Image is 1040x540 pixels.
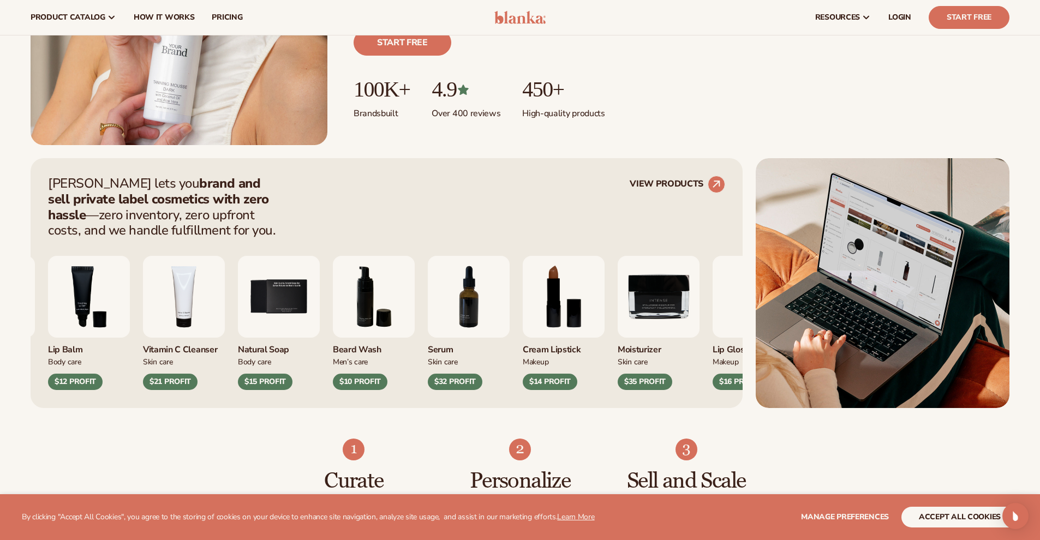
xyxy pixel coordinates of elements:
[48,356,130,367] div: Body Care
[48,338,130,356] div: Lip Balm
[333,356,415,367] div: Men’s Care
[523,256,605,338] img: Luxury cream lipstick.
[494,11,546,24] img: logo
[713,338,794,356] div: Lip Gloss
[459,469,582,493] h3: Personalize
[618,374,672,390] div: $35 PROFIT
[143,374,198,390] div: $21 PROFIT
[22,513,595,522] p: By clicking "Accept All Cookies", you agree to the storing of cookies on your device to enhance s...
[522,77,605,101] p: 450+
[238,338,320,356] div: Natural Soap
[630,176,725,193] a: VIEW PRODUCTS
[432,101,500,119] p: Over 400 reviews
[901,507,1018,527] button: accept all cookies
[143,356,225,367] div: Skin Care
[134,13,195,22] span: How It Works
[428,338,510,356] div: Serum
[509,439,531,460] img: Shopify Image 8
[888,13,911,22] span: LOGIN
[354,77,410,101] p: 100K+
[143,256,225,338] img: Vitamin c cleanser.
[523,374,577,390] div: $14 PROFIT
[522,101,605,119] p: High-quality products
[48,374,103,390] div: $12 PROFIT
[238,374,292,390] div: $15 PROFIT
[676,439,697,460] img: Shopify Image 9
[428,356,510,367] div: Skin Care
[48,256,130,390] div: 3 / 9
[48,256,130,338] img: Smoothing lip balm.
[618,356,700,367] div: Skin Care
[713,356,794,367] div: Makeup
[929,6,1009,29] a: Start Free
[625,469,748,493] h3: Sell and Scale
[557,512,594,522] a: Learn More
[523,356,605,367] div: Makeup
[713,374,767,390] div: $16 PROFIT
[333,374,387,390] div: $10 PROFIT
[523,338,605,356] div: Cream Lipstick
[143,338,225,356] div: Vitamin C Cleanser
[713,256,794,390] div: 1 / 9
[343,439,364,460] img: Shopify Image 7
[801,507,889,527] button: Manage preferences
[333,256,415,390] div: 6 / 9
[354,29,451,56] a: Start free
[48,176,283,238] p: [PERSON_NAME] lets you —zero inventory, zero upfront costs, and we handle fulfillment for you.
[428,256,510,338] img: Collagen and retinol serum.
[432,77,500,101] p: 4.9
[618,338,700,356] div: Moisturizer
[238,256,320,338] img: Nature bar of soap.
[428,256,510,390] div: 7 / 9
[238,356,320,367] div: Body Care
[292,469,415,493] h3: Curate
[212,13,242,22] span: pricing
[756,158,1009,408] img: Shopify Image 5
[618,256,700,338] img: Moisturizer.
[801,512,889,522] span: Manage preferences
[713,256,794,338] img: Pink lip gloss.
[238,256,320,390] div: 5 / 9
[48,175,269,224] strong: brand and sell private label cosmetics with zero hassle
[333,338,415,356] div: Beard Wash
[523,256,605,390] div: 8 / 9
[815,13,860,22] span: resources
[143,256,225,390] div: 4 / 9
[428,374,482,390] div: $32 PROFIT
[333,256,415,338] img: Foaming beard wash.
[354,101,410,119] p: Brands built
[1002,503,1029,529] div: Open Intercom Messenger
[618,256,700,390] div: 9 / 9
[31,13,105,22] span: product catalog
